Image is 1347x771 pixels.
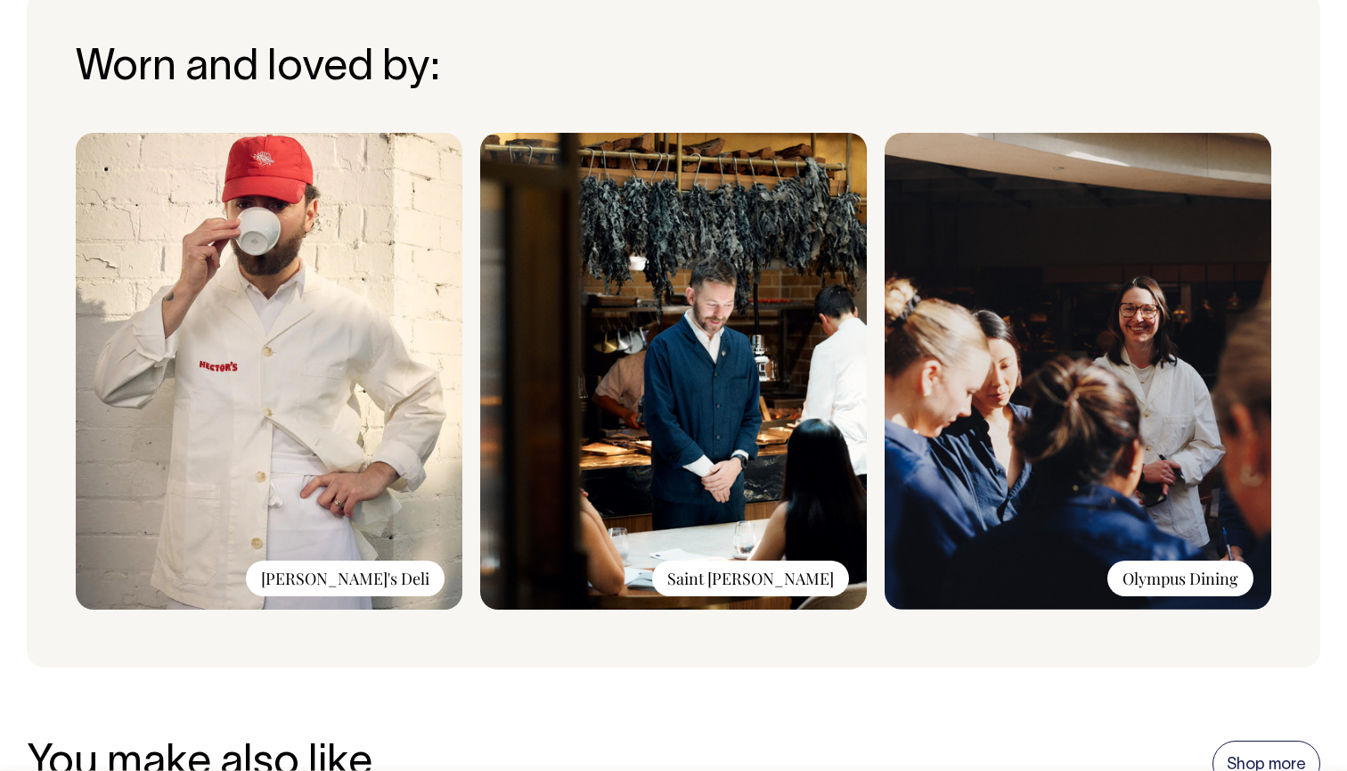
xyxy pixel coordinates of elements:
h3: Worn and loved by: [76,45,1271,93]
div: Saint [PERSON_NAME] [652,561,849,596]
div: Olympus Dining [1107,561,1253,596]
img: Saint_Peter_-_Worn_Loved_By.png [480,133,867,610]
img: Hectors-Deli-2.jpg [76,133,462,610]
div: [PERSON_NAME]'s Deli [246,561,445,596]
img: Olympus_-_Worn__Loved_By.png [885,133,1271,610]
